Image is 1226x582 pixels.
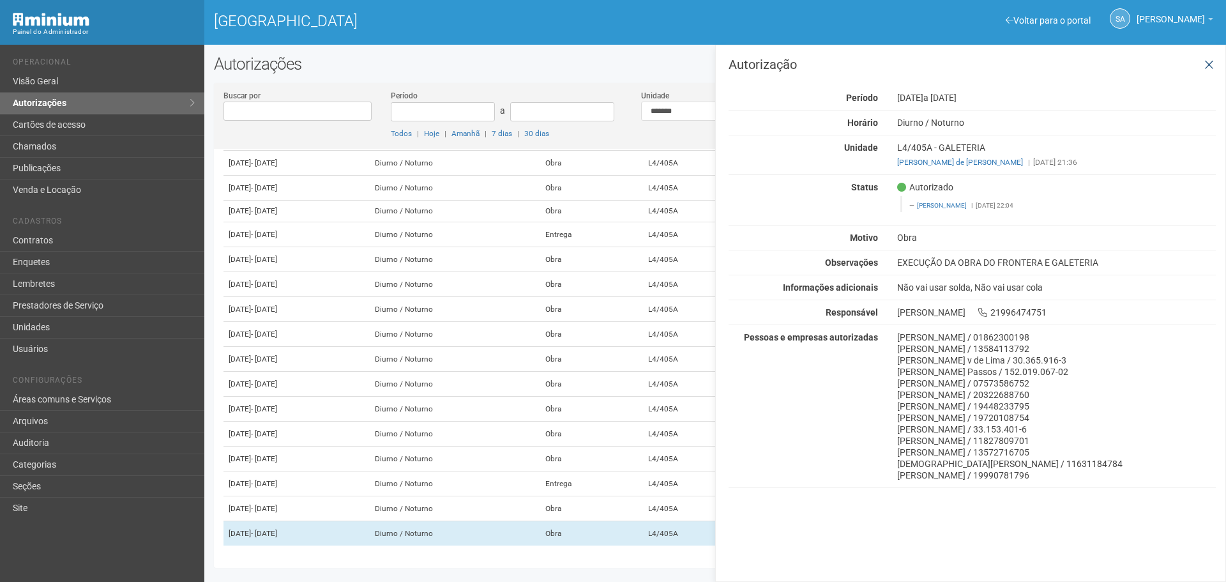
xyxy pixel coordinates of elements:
[223,297,370,322] td: [DATE]
[370,521,540,546] td: Diurno / Noturno
[897,158,1023,167] a: [PERSON_NAME] de [PERSON_NAME]
[643,247,743,272] td: L4/405A
[540,397,644,422] td: Obra
[223,322,370,347] td: [DATE]
[909,201,1209,210] footer: [DATE] 22:04
[897,435,1216,447] div: [PERSON_NAME] / 11827809701
[223,151,370,176] td: [DATE]
[643,322,743,347] td: L4/405A
[251,280,277,289] span: - [DATE]
[897,458,1216,470] div: [DEMOGRAPHIC_DATA][PERSON_NAME] / 11631184784
[13,26,195,38] div: Painel do Administrador
[223,372,370,397] td: [DATE]
[370,496,540,521] td: Diurno / Noturno
[643,176,743,201] td: L4/405A
[643,201,743,222] td: L4/405A
[643,422,743,447] td: L4/405A
[251,330,277,339] span: - [DATE]
[223,201,370,222] td: [DATE]
[391,90,418,102] label: Período
[540,247,644,272] td: Obra
[844,142,878,153] strong: Unidade
[643,372,743,397] td: L4/405A
[540,297,644,322] td: Obra
[370,322,540,347] td: Diurno / Noturno
[825,257,878,268] strong: Observações
[643,447,743,471] td: L4/405A
[643,496,743,521] td: L4/405A
[641,90,669,102] label: Unidade
[643,272,743,297] td: L4/405A
[370,297,540,322] td: Diurno / Noturno
[251,479,277,488] span: - [DATE]
[517,129,519,138] span: |
[444,129,446,138] span: |
[540,347,644,372] td: Obra
[540,471,644,496] td: Entrega
[783,282,878,293] strong: Informações adicionais
[251,255,277,264] span: - [DATE]
[846,93,878,103] strong: Período
[540,176,644,201] td: Obra
[540,372,644,397] td: Obra
[1006,15,1091,26] a: Voltar para o portal
[540,496,644,521] td: Obra
[826,307,878,318] strong: Responsável
[540,201,644,222] td: Obra
[643,151,743,176] td: L4/405A
[223,521,370,546] td: [DATE]
[643,222,743,247] td: L4/405A
[888,257,1225,268] div: EXECUÇÃO DA OBRA DO FRONTERA E GALETERIA
[643,297,743,322] td: L4/405A
[370,397,540,422] td: Diurno / Noturno
[897,424,1216,435] div: [PERSON_NAME] / 33.153.401-6
[370,222,540,247] td: Diurno / Noturno
[370,422,540,447] td: Diurno / Noturno
[251,379,277,388] span: - [DATE]
[897,470,1216,481] div: [PERSON_NAME] / 19990781796
[540,272,644,297] td: Obra
[1137,2,1205,24] span: Silvio Anjos
[223,422,370,447] td: [DATE]
[897,332,1216,343] div: [PERSON_NAME] / 01862300198
[888,142,1225,168] div: L4/405A - GALETERIA
[897,447,1216,458] div: [PERSON_NAME] / 13572716705
[897,366,1216,378] div: [PERSON_NAME] Passos / 152.019.067-02
[370,471,540,496] td: Diurno / Noturno
[13,13,89,26] img: Minium
[485,129,487,138] span: |
[223,496,370,521] td: [DATE]
[451,129,480,138] a: Amanhã
[897,157,1216,168] div: [DATE] 21:36
[1110,8,1130,29] a: SA
[540,322,644,347] td: Obra
[391,129,412,138] a: Todos
[888,92,1225,103] div: [DATE]
[13,376,195,389] li: Configurações
[251,206,277,215] span: - [DATE]
[214,54,1216,73] h2: Autorizações
[223,397,370,422] td: [DATE]
[251,454,277,463] span: - [DATE]
[251,529,277,538] span: - [DATE]
[370,447,540,471] td: Diurno / Noturno
[214,13,706,29] h1: [GEOGRAPHIC_DATA]
[251,404,277,413] span: - [DATE]
[643,347,743,372] td: L4/405A
[223,447,370,471] td: [DATE]
[370,372,540,397] td: Diurno / Noturno
[923,93,957,103] span: a [DATE]
[897,355,1216,366] div: [PERSON_NAME] v de Lima / 30.365.916-3
[897,343,1216,355] div: [PERSON_NAME] / 13584113792
[251,158,277,167] span: - [DATE]
[251,355,277,364] span: - [DATE]
[540,422,644,447] td: Obra
[370,272,540,297] td: Diurno / Noturno
[370,347,540,372] td: Diurno / Noturno
[540,447,644,471] td: Obra
[643,521,743,546] td: L4/405A
[223,222,370,247] td: [DATE]
[223,347,370,372] td: [DATE]
[888,282,1225,293] div: Não vai usar solda, Não vai usar cola
[223,90,261,102] label: Buscar por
